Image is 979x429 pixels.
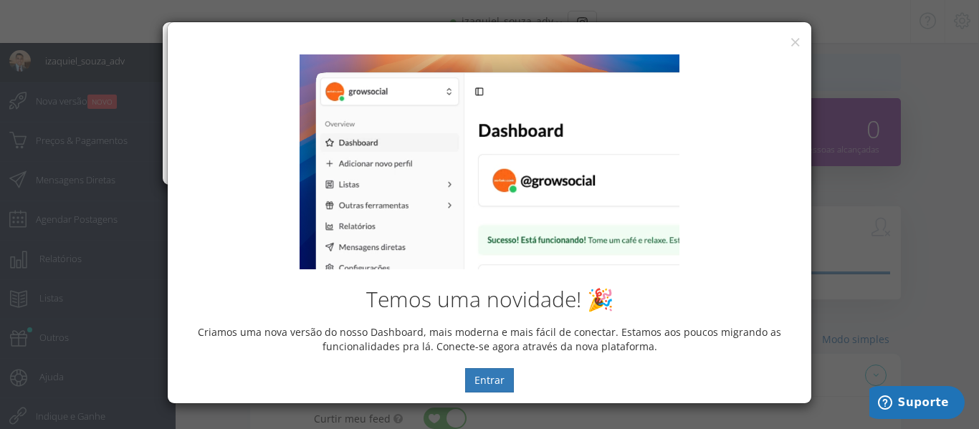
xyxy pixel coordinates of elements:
[178,287,801,311] h2: Temos uma novidade! 🎉
[300,54,679,269] img: New Dashboard
[869,386,965,422] iframe: Abre um widget para que você possa encontrar mais informações
[178,325,801,354] p: Criamos uma nova versão do nosso Dashboard, mais moderna e mais fácil de conectar. Estamos aos po...
[790,32,801,52] button: ×
[465,368,514,392] button: Entrar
